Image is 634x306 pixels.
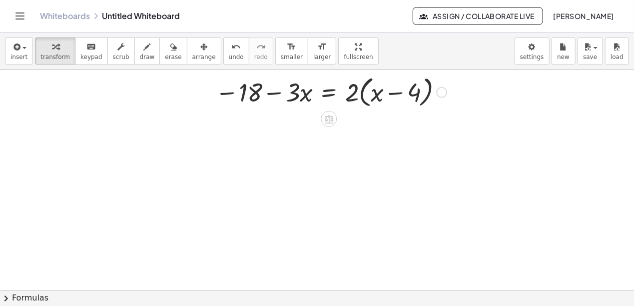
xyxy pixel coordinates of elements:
button: format_sizelarger [308,37,336,64]
i: format_size [287,41,296,53]
button: load [605,37,629,64]
i: keyboard [86,41,96,53]
i: undo [231,41,241,53]
button: erase [159,37,187,64]
span: [PERSON_NAME] [553,11,614,20]
button: undoundo [223,37,249,64]
span: save [583,53,597,60]
button: settings [515,37,550,64]
a: Whiteboards [40,11,90,21]
span: arrange [192,53,216,60]
span: settings [520,53,544,60]
button: Toggle navigation [12,8,28,24]
button: Assign / Collaborate Live [413,7,543,25]
span: scrub [113,53,129,60]
span: load [611,53,624,60]
span: smaller [281,53,303,60]
button: redoredo [249,37,273,64]
button: transform [35,37,75,64]
button: keyboardkeypad [75,37,108,64]
span: redo [254,53,268,60]
button: format_sizesmaller [275,37,308,64]
span: fullscreen [344,53,373,60]
span: erase [165,53,181,60]
button: [PERSON_NAME] [545,7,622,25]
button: insert [5,37,33,64]
button: save [578,37,603,64]
span: Assign / Collaborate Live [421,11,535,20]
i: format_size [317,41,327,53]
span: larger [313,53,331,60]
span: keypad [80,53,102,60]
button: new [552,37,576,64]
div: Apply the same math to both sides of the equation [321,111,337,127]
button: arrange [187,37,221,64]
span: undo [229,53,244,60]
button: scrub [107,37,135,64]
button: fullscreen [338,37,378,64]
span: new [557,53,570,60]
span: draw [140,53,155,60]
span: transform [40,53,70,60]
button: draw [134,37,160,64]
span: insert [10,53,27,60]
i: redo [256,41,266,53]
